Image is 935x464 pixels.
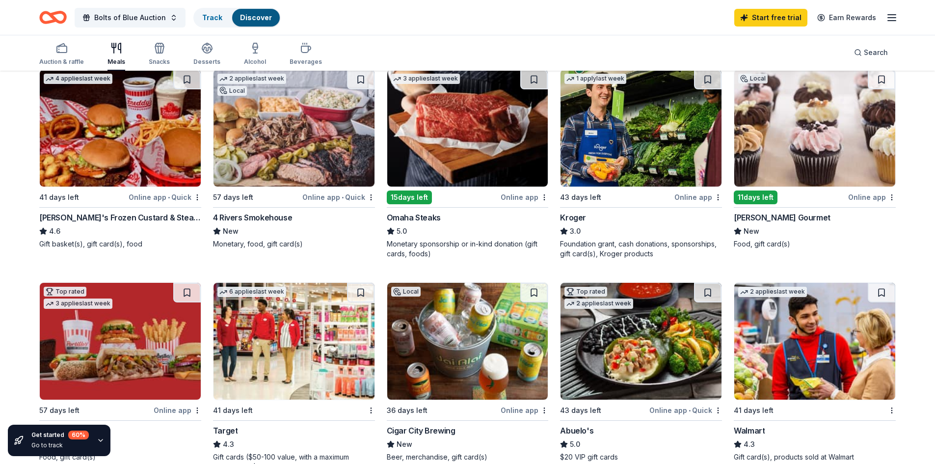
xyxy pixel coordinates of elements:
[560,69,722,259] a: Image for Kroger1 applylast week43 days leftOnline appKroger3.0Foundation grant, cash donations, ...
[734,9,807,27] a: Start free trial
[39,6,67,29] a: Home
[846,43,896,62] button: Search
[560,425,593,437] div: Abuelo's
[214,70,374,187] img: Image for 4 Rivers Smokehouse
[387,239,549,259] div: Monetary sponsorship or in-kind donation (gift cards, foods)
[387,191,432,204] div: 15 days left
[217,74,286,84] div: 2 applies last week
[107,58,125,66] div: Meals
[744,225,759,237] span: New
[39,38,84,71] button: Auction & raffle
[387,283,548,400] img: Image for Cigar City Brewing
[391,74,460,84] div: 3 applies last week
[168,193,170,201] span: •
[387,405,427,416] div: 36 days left
[560,405,601,416] div: 43 days left
[391,287,421,297] div: Local
[213,212,292,223] div: 4 Rivers Smokehouse
[560,452,722,462] div: $20 VIP gift cards
[244,38,266,71] button: Alcohol
[734,405,774,416] div: 41 days left
[149,58,170,66] div: Snacks
[39,191,79,203] div: 41 days left
[240,13,272,22] a: Discover
[75,8,186,27] button: Bolts of Blue Auction
[734,283,895,400] img: Image for Walmart
[302,191,375,203] div: Online app Quick
[44,287,86,297] div: Top rated
[213,405,253,416] div: 41 days left
[738,287,807,297] div: 2 applies last week
[561,283,721,400] img: Image for Abuelo's
[44,74,112,84] div: 4 applies last week
[387,69,549,259] a: Image for Omaha Steaks 3 applieslast week15days leftOnline appOmaha Steaks5.0Monetary sponsorship...
[649,404,722,416] div: Online app Quick
[31,431,89,439] div: Get started
[217,86,247,96] div: Local
[564,287,607,297] div: Top rated
[738,74,768,83] div: Local
[734,239,896,249] div: Food, gift card(s)
[213,239,375,249] div: Monetary, food, gift card(s)
[397,225,407,237] span: 5.0
[734,69,896,249] a: Image for Wright's GourmetLocal11days leftOnline app[PERSON_NAME] GourmetNewFood, gift card(s)
[39,405,80,416] div: 57 days left
[214,283,374,400] img: Image for Target
[39,282,201,462] a: Image for Portillo'sTop rated3 applieslast week57 days leftOnline app[PERSON_NAME]5.0Food, gift c...
[149,38,170,71] button: Snacks
[290,58,322,66] div: Beverages
[31,441,89,449] div: Go to track
[387,70,548,187] img: Image for Omaha Steaks
[387,452,549,462] div: Beer, merchandise, gift card(s)
[501,191,548,203] div: Online app
[734,191,777,204] div: 11 days left
[744,438,755,450] span: 4.3
[342,193,344,201] span: •
[129,191,201,203] div: Online app Quick
[734,425,765,437] div: Walmart
[560,212,586,223] div: Kroger
[193,38,220,71] button: Desserts
[564,299,633,309] div: 2 applies last week
[213,191,253,203] div: 57 days left
[734,212,830,223] div: [PERSON_NAME] Gourmet
[217,287,286,297] div: 6 applies last week
[689,407,691,414] span: •
[202,13,222,22] a: Track
[39,58,84,66] div: Auction & raffle
[570,438,580,450] span: 5.0
[39,239,201,249] div: Gift basket(s), gift card(s), food
[564,74,626,84] div: 1 apply last week
[213,69,375,249] a: Image for 4 Rivers Smokehouse2 applieslast weekLocal57 days leftOnline app•Quick4 Rivers Smokehou...
[560,239,722,259] div: Foundation grant, cash donations, sponsorships, gift card(s), Kroger products
[811,9,882,27] a: Earn Rewards
[193,8,281,27] button: TrackDiscover
[501,404,548,416] div: Online app
[560,191,601,203] div: 43 days left
[864,47,888,58] span: Search
[68,431,89,439] div: 60 %
[561,70,721,187] img: Image for Kroger
[44,299,112,309] div: 3 applies last week
[560,282,722,462] a: Image for Abuelo's Top rated2 applieslast week43 days leftOnline app•QuickAbuelo's5.0$20 VIP gift...
[40,70,201,187] img: Image for Freddy's Frozen Custard & Steakburgers
[223,438,234,450] span: 4.3
[674,191,722,203] div: Online app
[40,283,201,400] img: Image for Portillo's
[223,225,239,237] span: New
[734,70,895,187] img: Image for Wright's Gourmet
[154,404,201,416] div: Online app
[387,425,455,437] div: Cigar City Brewing
[387,282,549,462] a: Image for Cigar City BrewingLocal36 days leftOnline appCigar City BrewingNewBeer, merchandise, gi...
[848,191,896,203] div: Online app
[570,225,581,237] span: 3.0
[49,225,60,237] span: 4.6
[213,425,238,437] div: Target
[387,212,441,223] div: Omaha Steaks
[397,438,412,450] span: New
[39,212,201,223] div: [PERSON_NAME]'s Frozen Custard & Steakburgers
[193,58,220,66] div: Desserts
[39,69,201,249] a: Image for Freddy's Frozen Custard & Steakburgers4 applieslast week41 days leftOnline app•Quick[PE...
[734,452,896,462] div: Gift card(s), products sold at Walmart
[107,38,125,71] button: Meals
